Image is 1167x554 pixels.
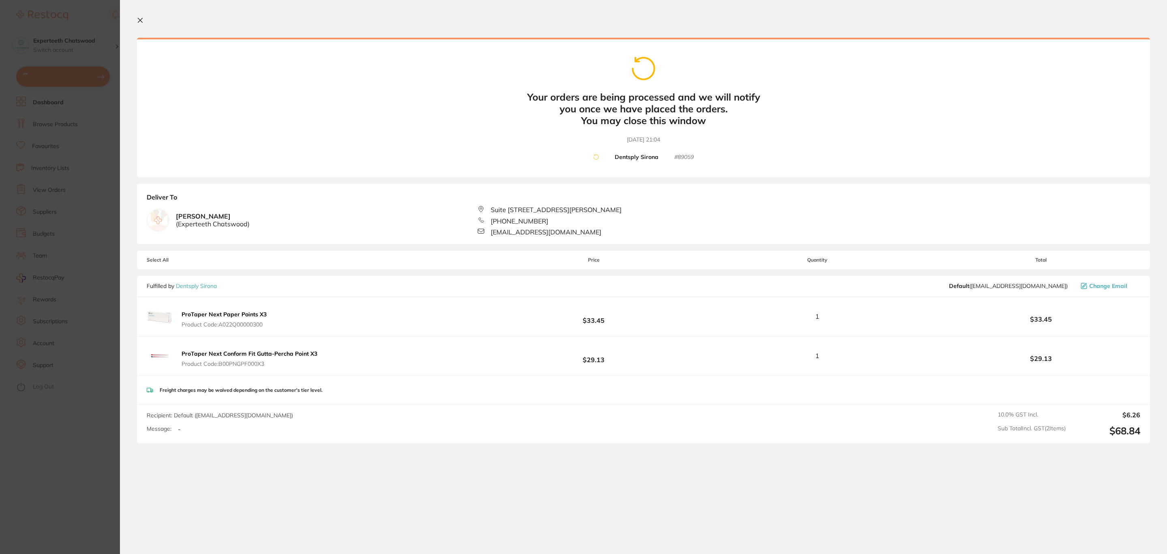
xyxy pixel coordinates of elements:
div: Hi [PERSON_NAME], [35,18,144,26]
span: Suite [STREET_ADDRESS][PERSON_NAME] [491,206,622,213]
span: 10.0 % GST Incl. [998,411,1066,419]
b: ProTaper Next Paper Points X3 [182,311,267,318]
span: Price [494,257,693,263]
p: Freight charges may be waived depending on the customer's tier level. [160,387,323,393]
span: Product Code: B00PNGPF000X3 [182,361,317,367]
output: $6.26 [1072,411,1140,419]
b: $29.13 [494,348,693,363]
img: cart-spinner.png [593,154,599,160]
span: [PHONE_NUMBER] [491,217,548,225]
small: # 89059 [674,154,694,161]
b: [PERSON_NAME] [176,213,250,228]
p: Fulfilled by [147,283,217,289]
label: Message: [147,425,171,432]
div: Message content [35,18,144,140]
span: 1 [815,352,819,359]
img: ZWpidGJhdQ [147,343,173,369]
span: Select All [147,257,228,263]
img: Profile image for Restocq [18,20,31,33]
span: [EMAIL_ADDRESS][DOMAIN_NAME] [491,228,601,236]
b: Deliver To [147,193,1140,206]
p: Message from Restocq, sent 5m ago [35,143,144,150]
span: 1 [815,313,819,320]
b: $33.45 [494,309,693,324]
img: NmE0MzZjNA [147,304,173,330]
img: empty.jpg [147,209,169,231]
a: Dentsply Sirona [176,282,217,290]
output: $68.84 [1072,425,1140,437]
button: ProTaper Next Conform Fit Gutta-Percha Point X3 Product Code:B00PNGPF000X3 [179,350,320,367]
b: Dentsply Sirona [615,154,658,161]
b: Default [949,282,969,290]
span: Total [942,257,1140,263]
span: Change Email [1089,283,1127,289]
span: Quantity [693,257,942,263]
span: ( Experteeth Chatswood ) [176,220,250,228]
b: ProTaper Next Conform Fit Gutta-Percha Point X3 [182,350,317,357]
button: Change Email [1078,282,1140,290]
b: Your orders are being processed and we will notify you once we have placed the orders. You may cl... [522,91,765,126]
span: Sub Total Incl. GST ( 2 Items) [998,425,1066,437]
p: - [178,425,181,433]
span: Recipient: Default ( [EMAIL_ADDRESS][DOMAIN_NAME] ) [147,412,293,419]
img: cart-spinner.png [631,56,656,82]
button: Back to Preview Orders [609,118,679,125]
span: clientservices@dentsplysirona.com [949,283,1068,289]
b: $29.13 [942,355,1140,362]
time: [DATE] 21:04 [627,136,660,144]
b: $33.45 [942,316,1140,323]
span: Product Code: A022Q00000300 [182,321,267,328]
button: ProTaper Next Paper Points X3 Product Code:A022Q00000300 [179,311,269,328]
div: message notification from Restocq, 5m ago. Hi Connie, This month, AB Orthodontics is offering 30%... [12,13,150,155]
